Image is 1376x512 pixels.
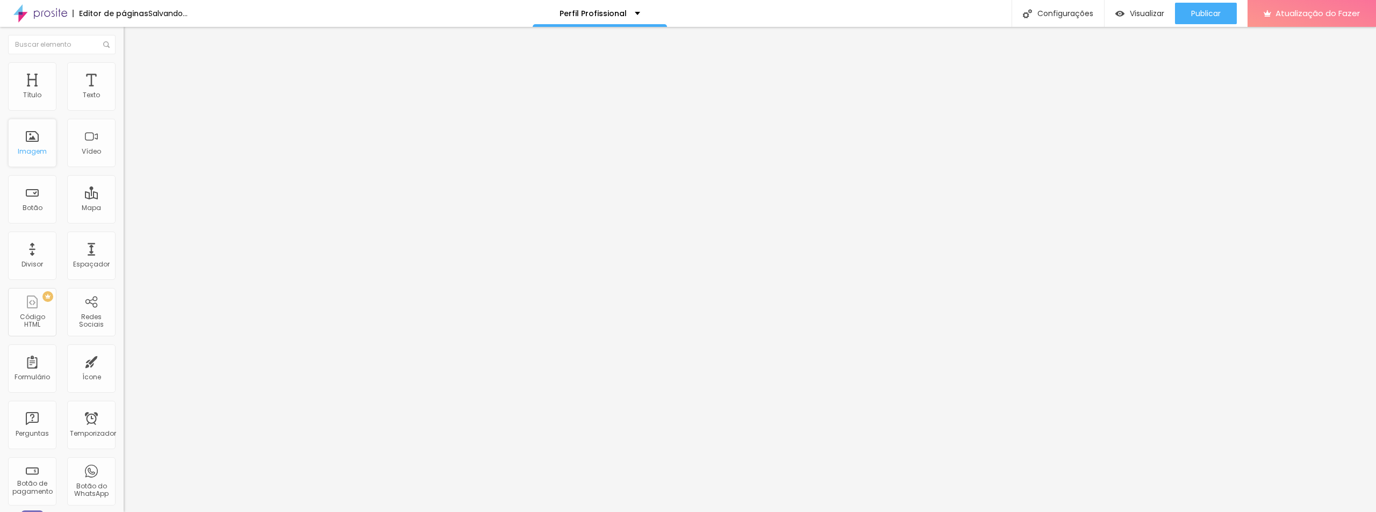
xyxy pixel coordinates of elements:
font: Imagem [18,147,47,156]
font: Redes Sociais [79,312,104,329]
font: Divisor [21,259,43,269]
font: Botão do WhatsApp [74,481,109,498]
img: Ícone [103,41,110,48]
div: Salvando... [148,10,188,17]
font: Temporizador [70,429,116,438]
font: Código HTML [20,312,45,329]
font: Texto [83,90,100,99]
font: Botão [23,203,42,212]
font: Publicar [1191,8,1221,19]
button: Visualizar [1105,3,1175,24]
font: Visualizar [1130,8,1164,19]
button: Publicar [1175,3,1237,24]
font: Botão de pagamento [12,479,53,495]
font: Mapa [82,203,101,212]
font: Vídeo [82,147,101,156]
font: Espaçador [73,259,110,269]
font: Perfil Profissional [560,8,627,19]
iframe: Editor [124,27,1376,512]
font: Formulário [15,372,50,381]
font: Título [23,90,41,99]
font: Ícone [82,372,101,381]
img: Ícone [1023,9,1032,18]
font: Atualização do Fazer [1275,8,1360,19]
font: Editor de páginas [79,8,148,19]
input: Buscar elemento [8,35,116,54]
font: Perguntas [16,429,49,438]
img: view-1.svg [1115,9,1124,18]
font: Configurações [1037,8,1093,19]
